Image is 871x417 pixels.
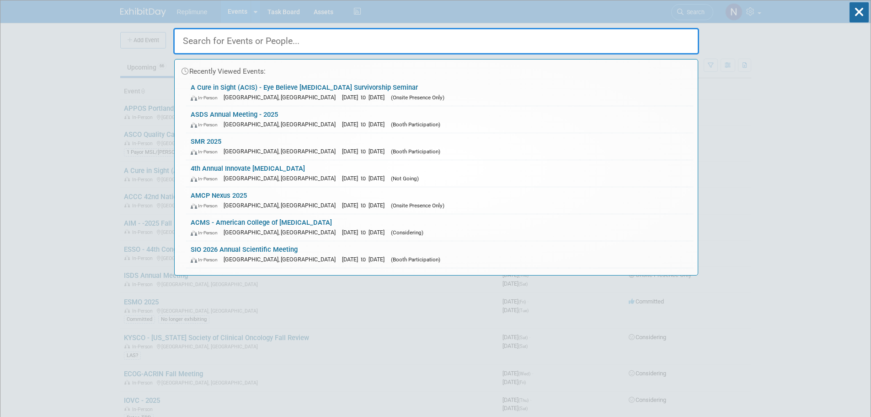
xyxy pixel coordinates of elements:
[224,229,340,236] span: [GEOGRAPHIC_DATA], [GEOGRAPHIC_DATA]
[186,79,693,106] a: A Cure in Sight (ACIS) - Eye Believe [MEDICAL_DATA] Survivorship Seminar In-Person [GEOGRAPHIC_DA...
[224,148,340,155] span: [GEOGRAPHIC_DATA], [GEOGRAPHIC_DATA]
[186,214,693,241] a: ACMS - American College of [MEDICAL_DATA] In-Person [GEOGRAPHIC_DATA], [GEOGRAPHIC_DATA] [DATE] t...
[342,202,389,209] span: [DATE] to [DATE]
[342,148,389,155] span: [DATE] to [DATE]
[342,121,389,128] span: [DATE] to [DATE]
[224,94,340,101] span: [GEOGRAPHIC_DATA], [GEOGRAPHIC_DATA]
[224,175,340,182] span: [GEOGRAPHIC_DATA], [GEOGRAPHIC_DATA]
[224,121,340,128] span: [GEOGRAPHIC_DATA], [GEOGRAPHIC_DATA]
[391,121,440,128] span: (Booth Participation)
[342,175,389,182] span: [DATE] to [DATE]
[179,60,693,79] div: Recently Viewed Events:
[191,176,222,182] span: In-Person
[191,203,222,209] span: In-Person
[342,94,389,101] span: [DATE] to [DATE]
[391,256,440,263] span: (Booth Participation)
[391,94,444,101] span: (Onsite Presence Only)
[186,160,693,187] a: 4th Annual Innovate [MEDICAL_DATA] In-Person [GEOGRAPHIC_DATA], [GEOGRAPHIC_DATA] [DATE] to [DATE...
[191,230,222,236] span: In-Person
[173,28,699,54] input: Search for Events or People...
[191,257,222,263] span: In-Person
[191,149,222,155] span: In-Person
[191,122,222,128] span: In-Person
[186,106,693,133] a: ASDS Annual Meeting - 2025 In-Person [GEOGRAPHIC_DATA], [GEOGRAPHIC_DATA] [DATE] to [DATE] (Booth...
[391,148,440,155] span: (Booth Participation)
[186,187,693,214] a: AMCP Nexus 2025 In-Person [GEOGRAPHIC_DATA], [GEOGRAPHIC_DATA] [DATE] to [DATE] (Onsite Presence ...
[191,95,222,101] span: In-Person
[391,202,444,209] span: (Onsite Presence Only)
[186,133,693,160] a: SMR 2025 In-Person [GEOGRAPHIC_DATA], [GEOGRAPHIC_DATA] [DATE] to [DATE] (Booth Participation)
[224,202,340,209] span: [GEOGRAPHIC_DATA], [GEOGRAPHIC_DATA]
[342,229,389,236] span: [DATE] to [DATE]
[391,229,423,236] span: (Considering)
[342,256,389,263] span: [DATE] to [DATE]
[224,256,340,263] span: [GEOGRAPHIC_DATA], [GEOGRAPHIC_DATA]
[186,241,693,268] a: SIO 2026 Annual Scientific Meeting In-Person [GEOGRAPHIC_DATA], [GEOGRAPHIC_DATA] [DATE] to [DATE...
[391,175,419,182] span: (Not Going)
